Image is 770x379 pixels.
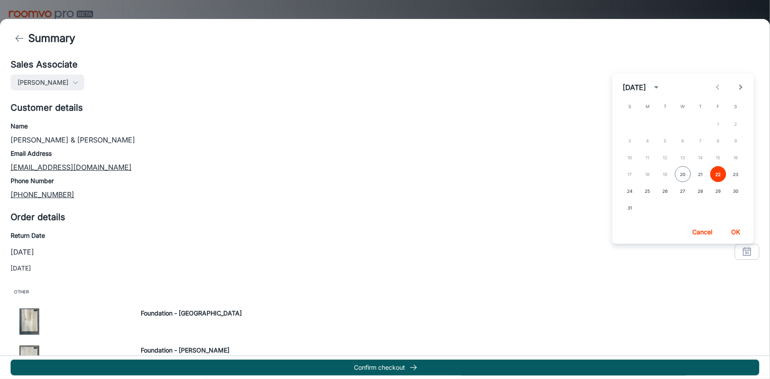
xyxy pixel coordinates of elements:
[640,183,656,199] button: 25
[11,176,759,186] h6: Phone Number
[11,210,759,224] h5: Order details
[11,135,759,145] p: [PERSON_NAME] & [PERSON_NAME]
[622,183,638,199] button: 24
[141,308,761,318] h6: Foundation - [GEOGRAPHIC_DATA]
[11,75,84,90] button: [PERSON_NAME]
[649,80,664,95] button: calendar view is open, switch to year view
[16,345,42,372] img: Foundation - Winter Sky
[11,149,759,158] h6: Email Address
[11,190,74,199] a: [PHONE_NUMBER]
[675,183,691,199] button: 27
[11,30,28,47] button: back
[733,80,748,95] button: Next month
[11,284,759,300] span: Other
[28,30,75,46] h4: Summary
[11,101,759,114] h5: Customer details
[622,98,638,115] span: Sunday
[722,225,750,240] button: OK
[11,247,34,257] p: [DATE]
[710,166,726,182] button: 22
[710,183,726,199] button: 29
[675,98,691,115] span: Wednesday
[640,98,656,115] span: Monday
[693,166,709,182] button: 21
[11,58,78,71] h5: Sales Associate
[693,98,709,115] span: Thursday
[141,345,761,355] h6: Foundation - [PERSON_NAME]
[728,183,744,199] button: 30
[710,98,726,115] span: Friday
[11,360,759,375] button: Confirm checkout
[622,200,638,216] button: 31
[675,166,691,182] button: 20
[693,183,709,199] button: 28
[11,231,759,240] h6: Return Date
[728,166,744,182] button: 23
[11,163,131,172] a: [EMAIL_ADDRESS][DOMAIN_NAME]
[16,308,42,335] img: Foundation - Wheatfield
[688,225,717,240] button: Cancel
[657,183,673,199] button: 26
[657,98,673,115] span: Tuesday
[11,263,759,273] p: [DATE]
[623,82,646,93] div: [DATE]
[728,98,744,115] span: Saturday
[11,121,759,131] h6: Name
